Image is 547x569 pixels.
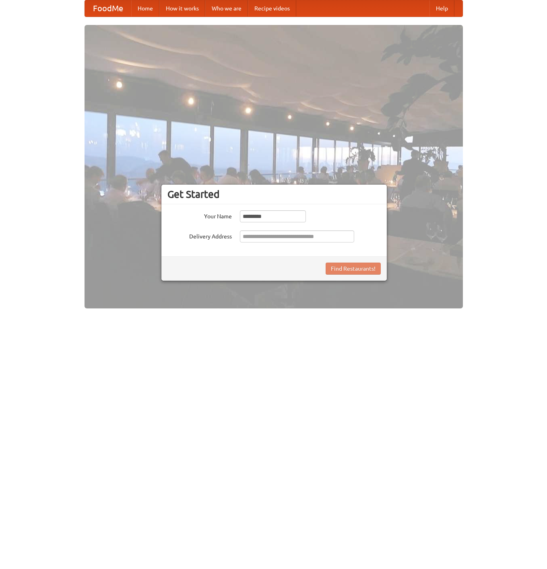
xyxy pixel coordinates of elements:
[205,0,248,16] a: Who we are
[248,0,296,16] a: Recipe videos
[85,0,131,16] a: FoodMe
[326,263,381,275] button: Find Restaurants!
[131,0,159,16] a: Home
[167,210,232,220] label: Your Name
[159,0,205,16] a: How it works
[429,0,454,16] a: Help
[167,230,232,240] label: Delivery Address
[167,188,381,200] h3: Get Started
